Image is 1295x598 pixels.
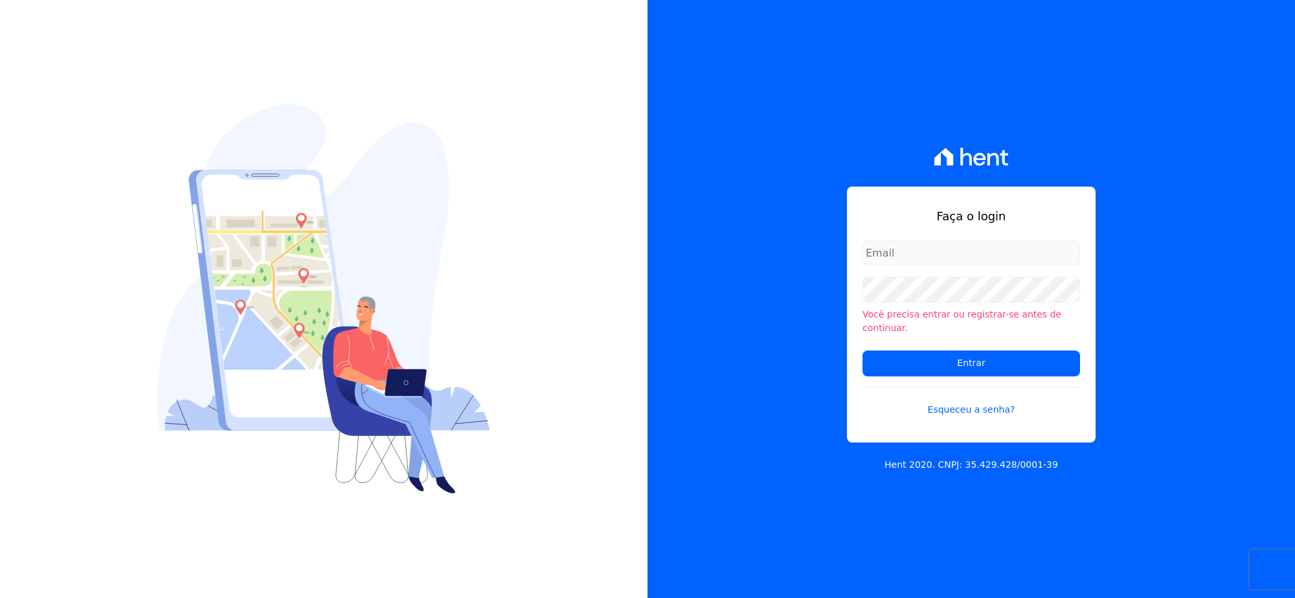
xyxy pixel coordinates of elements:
p: Hent 2020. CNPJ: 35.429.428/0001-39 [884,458,1058,472]
input: Email [862,240,1080,266]
a: Esqueceu a senha? [862,387,1080,417]
input: Entrar [862,351,1080,376]
img: Login [157,104,490,494]
h1: Faça o login [862,207,1080,225]
li: Você precisa entrar ou registrar-se antes de continuar. [862,308,1080,335]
